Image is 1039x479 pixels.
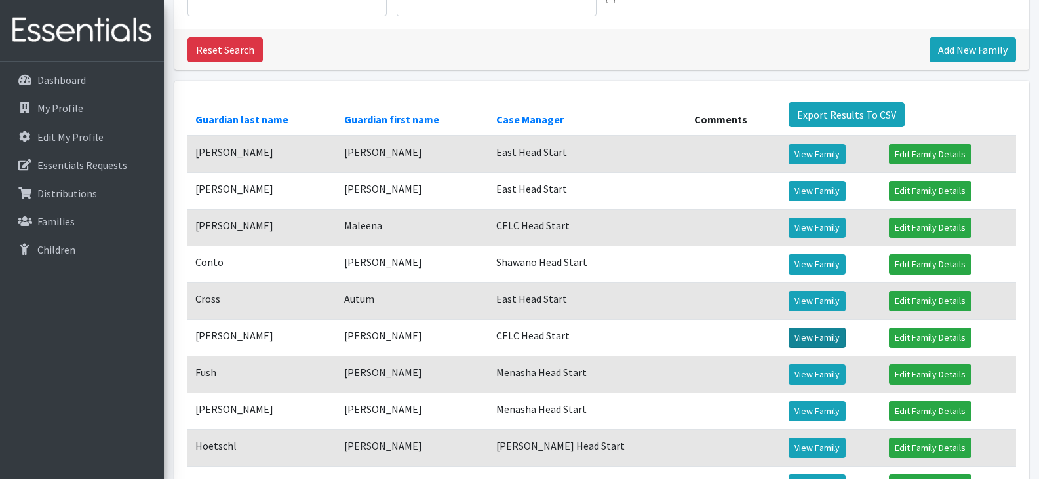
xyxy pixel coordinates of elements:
[5,95,159,121] a: My Profile
[336,429,488,466] td: [PERSON_NAME]
[5,67,159,93] a: Dashboard
[37,187,97,200] p: Distributions
[789,328,846,348] a: View Family
[488,429,686,466] td: [PERSON_NAME] Head Start
[889,144,971,164] a: Edit Family Details
[789,102,905,127] a: Export Results To CSV
[488,319,686,356] td: CELC Head Start
[789,401,846,421] a: View Family
[336,282,488,319] td: Autum
[889,181,971,201] a: Edit Family Details
[789,144,846,164] a: View Family
[37,215,75,228] p: Families
[488,393,686,429] td: Menasha Head Start
[789,181,846,201] a: View Family
[336,393,488,429] td: [PERSON_NAME]
[488,209,686,246] td: CELC Head Start
[187,282,337,319] td: Cross
[5,237,159,263] a: Children
[187,393,337,429] td: [PERSON_NAME]
[336,136,488,173] td: [PERSON_NAME]
[789,438,846,458] a: View Family
[336,356,488,393] td: [PERSON_NAME]
[889,291,971,311] a: Edit Family Details
[336,319,488,356] td: [PERSON_NAME]
[336,246,488,282] td: [PERSON_NAME]
[187,319,337,356] td: [PERSON_NAME]
[789,364,846,385] a: View Family
[37,102,83,115] p: My Profile
[889,218,971,238] a: Edit Family Details
[789,291,846,311] a: View Family
[37,159,127,172] p: Essentials Requests
[889,438,971,458] a: Edit Family Details
[889,401,971,421] a: Edit Family Details
[496,113,564,126] a: Case Manager
[889,254,971,275] a: Edit Family Details
[488,282,686,319] td: East Head Start
[930,37,1016,62] a: Add New Family
[187,429,337,466] td: Hoetschl
[37,73,86,86] p: Dashboard
[37,243,75,256] p: Children
[5,124,159,150] a: Edit My Profile
[187,209,337,246] td: [PERSON_NAME]
[686,94,781,136] th: Comments
[336,172,488,209] td: [PERSON_NAME]
[789,254,846,275] a: View Family
[889,328,971,348] a: Edit Family Details
[488,356,686,393] td: Menasha Head Start
[187,246,337,282] td: Conto
[187,136,337,173] td: [PERSON_NAME]
[336,209,488,246] td: Maleena
[789,218,846,238] a: View Family
[187,172,337,209] td: [PERSON_NAME]
[488,172,686,209] td: East Head Start
[344,113,439,126] a: Guardian first name
[5,9,159,52] img: HumanEssentials
[187,37,263,62] a: Reset Search
[889,364,971,385] a: Edit Family Details
[488,246,686,282] td: Shawano Head Start
[187,356,337,393] td: Fush
[195,113,288,126] a: Guardian last name
[37,130,104,144] p: Edit My Profile
[5,208,159,235] a: Families
[5,180,159,206] a: Distributions
[5,152,159,178] a: Essentials Requests
[488,136,686,173] td: East Head Start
